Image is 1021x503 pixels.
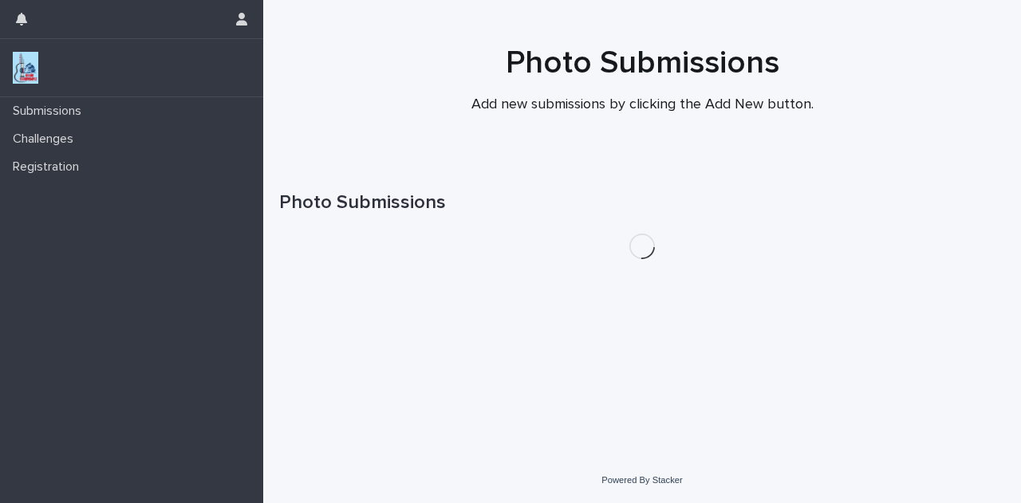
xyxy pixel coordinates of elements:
[601,475,682,485] a: Powered By Stacker
[13,52,38,84] img: jxsLJbdS1eYBI7rVAS4p
[6,132,86,147] p: Challenges
[279,191,1005,214] h1: Photo Submissions
[6,159,92,175] p: Registration
[6,104,94,119] p: Submissions
[323,96,961,114] p: Add new submissions by clicking the Add New button.
[279,44,1005,82] h1: Photo Submissions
